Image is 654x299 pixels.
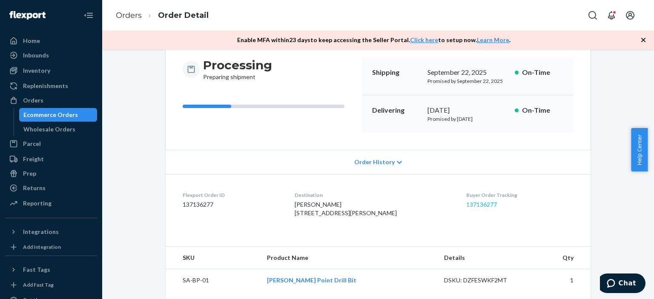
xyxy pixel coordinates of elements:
a: Replenishments [5,79,97,93]
dt: Destination [295,191,453,199]
button: Open Search Box [584,7,601,24]
div: Parcel [23,140,41,148]
div: September 22, 2025 [427,68,508,77]
h3: Processing [203,57,272,73]
button: Open account menu [622,7,639,24]
div: Orders [23,96,43,105]
button: Integrations [5,225,97,239]
th: Details [437,247,531,269]
button: Open notifications [603,7,620,24]
a: Inbounds [5,48,97,62]
a: Click here [410,36,438,43]
a: Returns [5,181,97,195]
a: Freight [5,152,97,166]
dt: Flexport Order ID [183,191,281,199]
p: Shipping [372,68,421,77]
a: Orders [116,11,142,20]
ol: breadcrumbs [109,3,215,28]
div: Add Fast Tag [23,281,54,288]
th: Product Name [260,247,437,269]
a: Learn More [477,36,509,43]
a: Add Fast Tag [5,280,97,290]
th: Qty [531,247,591,269]
p: On-Time [522,105,563,115]
a: [PERSON_NAME] Point Drill Bit [267,276,356,284]
div: DSKU: DZFESWKF2MT [444,276,524,285]
div: Replenishments [23,82,68,90]
p: Promised by [DATE] [427,115,508,122]
div: Ecommerce Orders [23,111,78,119]
div: Fast Tags [23,265,50,274]
button: Close Navigation [80,7,97,24]
div: Wholesale Orders [23,125,75,134]
a: Home [5,34,97,48]
div: Integrations [23,228,59,236]
div: [DATE] [427,105,508,115]
p: On-Time [522,68,563,77]
a: Order Detail [158,11,209,20]
button: Help Center [631,128,648,171]
div: Returns [23,184,46,192]
p: Enable MFA within 23 days to keep accessing the Seller Portal. to setup now. . [237,36,511,44]
div: Preparing shipment [203,57,272,81]
td: SA-BP-01 [166,269,260,292]
a: 137136277 [466,201,497,208]
div: Prep [23,169,36,178]
a: Orders [5,94,97,107]
a: Inventory [5,64,97,77]
div: Freight [23,155,44,163]
a: Ecommerce Orders [19,108,98,122]
button: Fast Tags [5,263,97,276]
a: Parcel [5,137,97,151]
div: Inventory [23,66,50,75]
a: Prep [5,167,97,180]
a: Wholesale Orders [19,122,98,136]
div: Add Integration [23,243,61,251]
dt: Buyer Order Tracking [466,191,574,199]
div: Inbounds [23,51,49,60]
td: 1 [531,269,591,292]
a: Add Integration [5,242,97,252]
dd: 137136277 [183,200,281,209]
span: [PERSON_NAME] [STREET_ADDRESS][PERSON_NAME] [295,201,397,216]
iframe: Opens a widget where you can chat to one of our agents [600,273,645,295]
p: Promised by September 22, 2025 [427,77,508,85]
th: SKU [166,247,260,269]
a: Reporting [5,196,97,210]
div: Home [23,37,40,45]
div: Reporting [23,199,52,208]
img: Flexport logo [9,11,46,20]
p: Delivering [372,105,421,115]
span: Order History [354,158,395,166]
